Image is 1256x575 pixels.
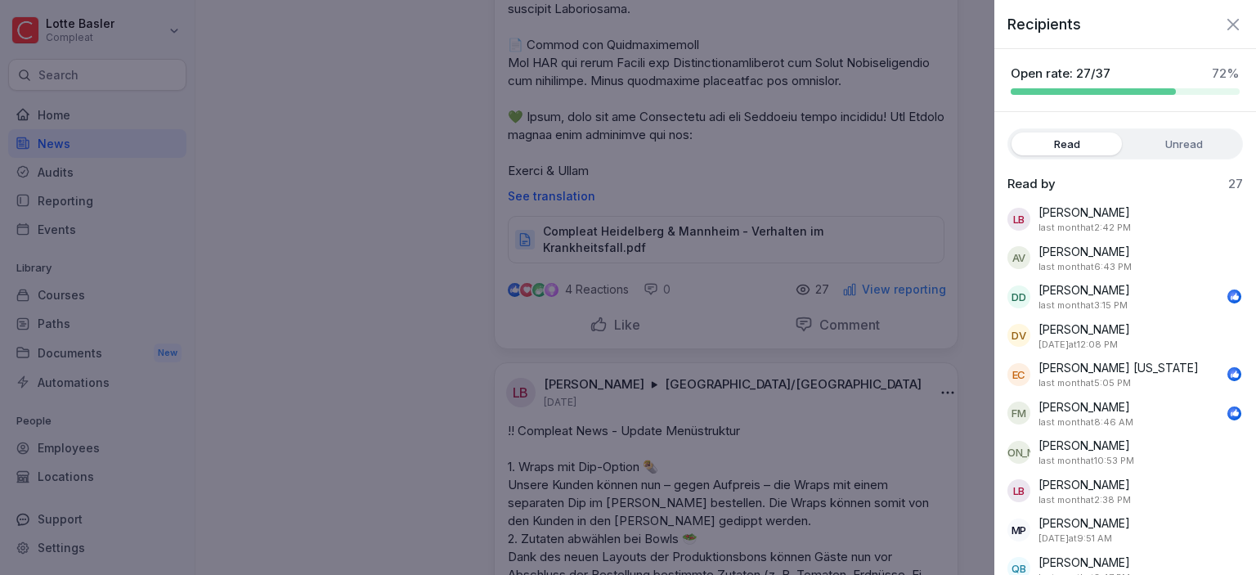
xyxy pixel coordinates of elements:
p: Recipients [1007,13,1081,35]
p: [PERSON_NAME] [1038,204,1130,221]
p: September 23, 2025 at 2:38 PM [1038,493,1131,507]
p: Read by [1007,176,1056,192]
div: EC [1007,363,1030,386]
label: Read [1012,133,1122,155]
p: September 23, 2025 at 3:15 PM [1038,299,1128,312]
p: October 1, 2025 at 12:08 PM [1038,338,1118,352]
p: [PERSON_NAME] [1038,321,1130,338]
p: September 25, 2025 at 8:46 AM [1038,416,1133,429]
p: [PERSON_NAME] [1038,243,1130,260]
p: September 23, 2025 at 5:05 PM [1038,376,1131,390]
p: [PERSON_NAME] [1038,437,1130,454]
div: DD [1007,285,1030,308]
div: LB [1007,479,1030,502]
div: [PERSON_NAME] [1007,441,1030,464]
img: like [1228,290,1241,303]
p: [PERSON_NAME] [1038,514,1130,532]
div: MP [1007,519,1030,541]
p: [PERSON_NAME] [1038,281,1130,299]
p: 72 % [1212,65,1240,82]
p: [PERSON_NAME] [US_STATE] [1038,359,1199,376]
label: Unread [1128,133,1239,155]
div: FM [1007,402,1030,425]
p: [PERSON_NAME] [1038,554,1130,571]
div: DV [1007,324,1030,347]
p: September 25, 2025 at 6:43 PM [1038,260,1132,274]
p: Open rate: 27/37 [1011,65,1110,82]
p: September 23, 2025 at 2:42 PM [1038,221,1131,235]
div: LB [1007,208,1030,231]
p: October 2, 2025 at 9:51 AM [1038,532,1112,546]
img: like [1228,407,1241,420]
div: AV [1007,246,1030,269]
p: [PERSON_NAME] [1038,476,1130,493]
img: like [1228,368,1241,381]
p: 27 [1228,176,1243,192]
p: [PERSON_NAME] [1038,398,1130,416]
p: September 23, 2025 at 10:53 PM [1038,454,1134,468]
